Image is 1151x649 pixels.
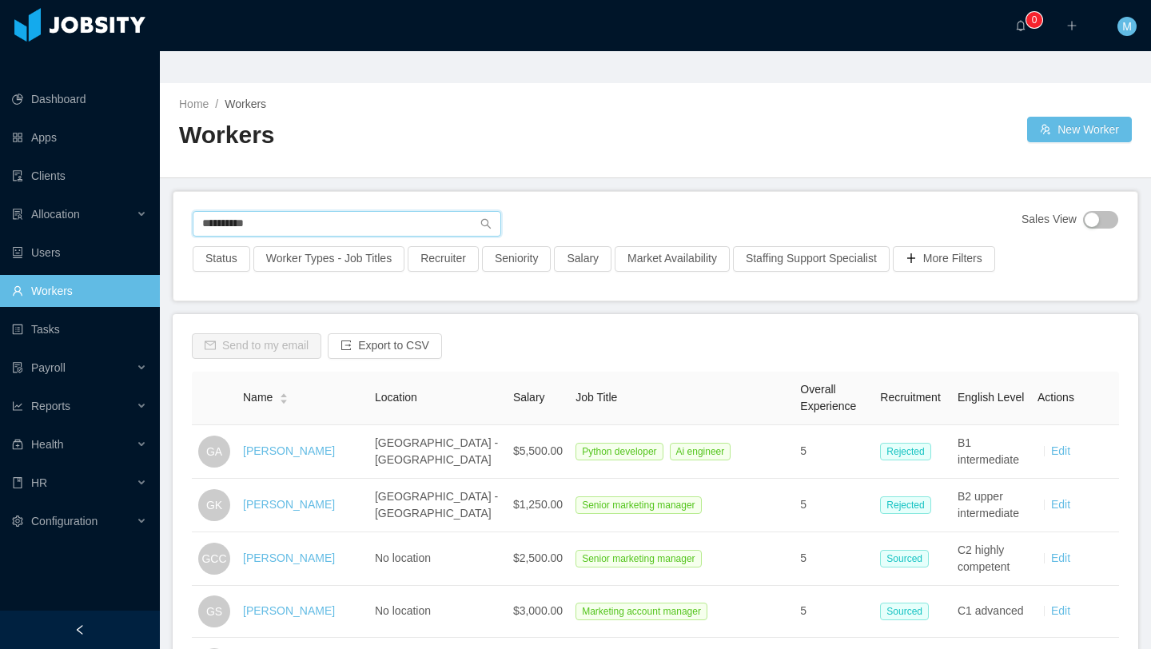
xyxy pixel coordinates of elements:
[482,246,551,272] button: Seniority
[12,209,23,220] i: icon: solution
[12,477,23,488] i: icon: book
[12,275,147,307] a: icon: userWorkers
[408,246,479,272] button: Recruiter
[368,532,507,586] td: No location
[554,246,611,272] button: Salary
[206,595,222,627] span: GS
[206,489,222,521] span: GK
[279,391,289,402] div: Sort
[12,121,147,153] a: icon: appstoreApps
[951,532,1031,586] td: C2 highly competent
[1051,498,1070,511] a: Edit
[513,604,563,617] span: $3,000.00
[794,532,874,586] td: 5
[31,208,80,221] span: Allocation
[206,436,222,468] span: GA
[800,383,856,412] span: Overall Experience
[12,160,147,192] a: icon: auditClients
[794,586,874,638] td: 5
[880,444,937,457] a: Rejected
[575,443,663,460] span: Python developer
[74,624,86,635] i: icon: left
[179,98,209,110] a: Home
[880,550,929,567] span: Sourced
[880,391,940,404] span: Recruitment
[880,498,937,511] a: Rejected
[513,391,545,404] span: Salary
[1051,604,1070,617] a: Edit
[280,397,289,402] i: icon: caret-down
[12,362,23,373] i: icon: file-protect
[1027,117,1132,142] button: icon: usergroup-addNew Worker
[575,603,707,620] span: Marketing account manager
[670,443,731,460] span: Ai engineer
[31,515,98,528] span: Configuration
[243,551,335,564] a: [PERSON_NAME]
[951,479,1031,532] td: B2 upper intermediate
[225,98,266,110] span: Workers
[12,313,147,345] a: icon: profileTasks
[179,119,655,152] h2: Workers
[215,98,218,110] span: /
[31,400,70,412] span: Reports
[193,246,250,272] button: Status
[243,498,335,511] a: [PERSON_NAME]
[368,586,507,638] td: No location
[201,543,226,575] span: GCC
[31,438,63,451] span: Health
[513,498,563,511] span: $1,250.00
[1037,391,1074,404] span: Actions
[12,237,147,269] a: icon: robotUsers
[243,389,273,406] span: Name
[951,586,1031,638] td: C1 advanced
[1051,551,1070,564] a: Edit
[31,361,66,374] span: Payroll
[951,425,1031,479] td: B1 intermediate
[880,443,930,460] span: Rejected
[375,391,417,404] span: Location
[880,604,935,617] a: Sourced
[368,425,507,479] td: [GEOGRAPHIC_DATA] - [GEOGRAPHIC_DATA]
[12,516,23,527] i: icon: setting
[513,444,563,457] span: $5,500.00
[280,392,289,396] i: icon: caret-up
[880,551,935,564] a: Sourced
[513,551,563,564] span: $2,500.00
[794,425,874,479] td: 5
[1051,444,1070,457] a: Edit
[253,246,404,272] button: Worker Types - Job Titles
[615,246,730,272] button: Market Availability
[1022,211,1077,229] span: Sales View
[880,603,929,620] span: Sourced
[12,400,23,412] i: icon: line-chart
[12,439,23,450] i: icon: medicine-box
[880,496,930,514] span: Rejected
[328,333,442,359] button: icon: exportExport to CSV
[575,391,617,404] span: Job Title
[575,496,701,514] span: Senior marketing manager
[893,246,995,272] button: icon: plusMore Filters
[794,479,874,532] td: 5
[480,218,492,229] i: icon: search
[12,83,147,115] a: icon: pie-chartDashboard
[1122,17,1132,36] span: M
[575,550,701,567] span: Senior marketing manager
[958,391,1024,404] span: English Level
[243,604,335,617] a: [PERSON_NAME]
[733,246,890,272] button: Staffing Support Specialist
[31,476,47,489] span: HR
[243,444,335,457] a: [PERSON_NAME]
[368,479,507,532] td: [GEOGRAPHIC_DATA] - [GEOGRAPHIC_DATA]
